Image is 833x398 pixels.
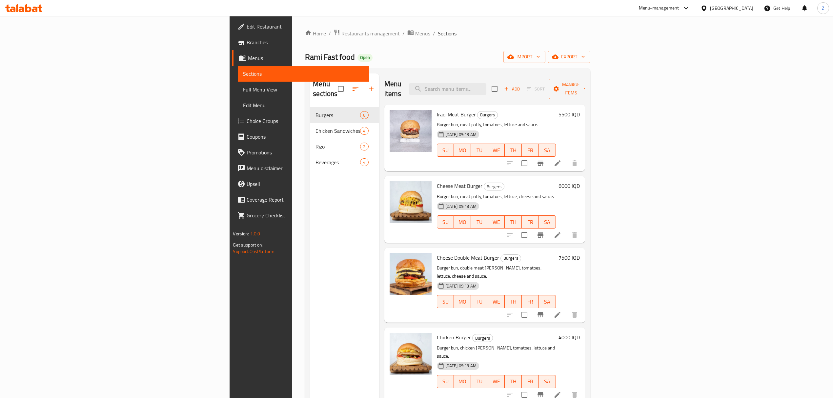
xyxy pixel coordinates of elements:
[539,215,556,229] button: SA
[541,377,553,386] span: SA
[533,227,548,243] button: Branch-specific-item
[247,180,363,188] span: Upsell
[247,117,363,125] span: Choice Groups
[243,101,363,109] span: Edit Menu
[433,30,435,37] li: /
[548,51,590,63] button: export
[541,146,553,155] span: SA
[507,217,519,227] span: TH
[474,146,485,155] span: TU
[232,208,369,223] a: Grocery Checklist
[315,127,360,135] span: Chicken Sandwiches
[567,155,582,171] button: delete
[488,215,505,229] button: WE
[443,131,479,138] span: [DATE] 09:13 AM
[541,297,553,307] span: SA
[437,295,454,308] button: SU
[238,97,369,113] a: Edit Menu
[440,146,452,155] span: SU
[310,105,379,173] nav: Menu sections
[501,84,522,94] button: Add
[360,111,368,119] div: items
[522,215,539,229] button: FR
[524,297,536,307] span: FR
[232,19,369,34] a: Edit Restaurant
[232,192,369,208] a: Coverage Report
[491,146,502,155] span: WE
[233,241,263,249] span: Get support on:
[710,5,753,12] div: [GEOGRAPHIC_DATA]
[501,84,522,94] span: Add item
[454,144,471,157] button: MO
[437,192,556,201] p: Burger bun, meat patty, tomatoes, lettuce, cheese and sauce.
[360,144,368,150] span: 2
[474,297,485,307] span: TU
[822,5,824,12] span: Z
[559,110,580,119] h6: 5500 IQD
[524,377,536,386] span: FR
[484,183,504,190] span: Burgers
[247,38,363,46] span: Branches
[247,23,363,30] span: Edit Restaurant
[505,144,522,157] button: TH
[437,121,556,129] p: Burger bun, meat patty, tomatoes, lettuce and sauce.
[250,229,260,238] span: 1.0.0
[554,311,561,319] a: Edit menu item
[443,283,479,289] span: [DATE] 09:13 AM
[438,30,457,37] span: Sections
[233,247,274,256] a: Support.OpsPlatform
[360,158,368,166] div: items
[243,86,363,93] span: Full Menu View
[500,254,521,262] div: Burgers
[360,143,368,150] div: items
[471,295,488,308] button: TU
[409,83,486,95] input: search
[639,4,679,12] div: Menu-management
[505,215,522,229] button: TH
[567,307,582,323] button: delete
[491,217,502,227] span: WE
[232,145,369,160] a: Promotions
[360,159,368,166] span: 4
[488,295,505,308] button: WE
[477,111,498,119] span: Burgers
[437,375,454,388] button: SU
[554,159,561,167] a: Edit menu item
[440,297,452,307] span: SU
[247,149,363,156] span: Promotions
[488,82,501,96] span: Select section
[488,144,505,157] button: WE
[559,181,580,190] h6: 6000 IQD
[390,181,432,223] img: Cheese Meat Burger
[457,297,468,307] span: MO
[232,176,369,192] a: Upsell
[457,217,468,227] span: MO
[232,113,369,129] a: Choice Groups
[471,375,488,388] button: TU
[247,196,363,204] span: Coverage Report
[539,375,556,388] button: SA
[549,79,593,99] button: Manage items
[390,333,432,375] img: Chicken Burger
[559,333,580,342] h6: 4000 IQD
[310,123,379,139] div: Chicken Sandwiches4
[454,295,471,308] button: MO
[247,164,363,172] span: Menu disclaimer
[437,109,476,119] span: Iraqi Meat Burger
[443,363,479,369] span: [DATE] 09:13 AM
[553,53,585,61] span: export
[232,160,369,176] a: Menu disclaimer
[443,203,479,209] span: [DATE] 09:13 AM
[360,127,368,135] div: items
[554,231,561,239] a: Edit menu item
[248,54,363,62] span: Menus
[567,227,582,243] button: delete
[503,51,545,63] button: import
[507,146,519,155] span: TH
[363,81,379,97] button: Add section
[232,50,369,66] a: Menus
[247,211,363,219] span: Grocery Checklist
[360,128,368,134] span: 4
[407,29,430,38] a: Menus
